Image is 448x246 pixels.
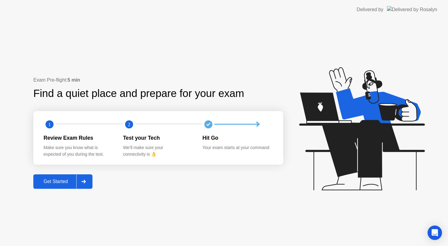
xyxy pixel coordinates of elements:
[357,6,383,13] div: Delivered by
[33,76,283,84] div: Exam Pre-flight:
[202,134,272,142] div: Hit Go
[123,134,193,142] div: Test your Tech
[44,134,114,142] div: Review Exam Rules
[387,6,437,13] img: Delivered by Rosalyn
[428,226,442,240] div: Open Intercom Messenger
[202,145,272,151] div: Your exam starts at your command
[33,86,245,101] div: Find a quiet place and prepare for your exam
[48,121,51,127] text: 1
[128,121,130,127] text: 2
[35,179,76,184] div: Get Started
[68,77,80,83] b: 5 min
[123,145,193,157] div: We’ll make sure your connectivity is 👌
[33,174,92,189] button: Get Started
[44,145,114,157] div: Make sure you know what is expected of you during the test.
